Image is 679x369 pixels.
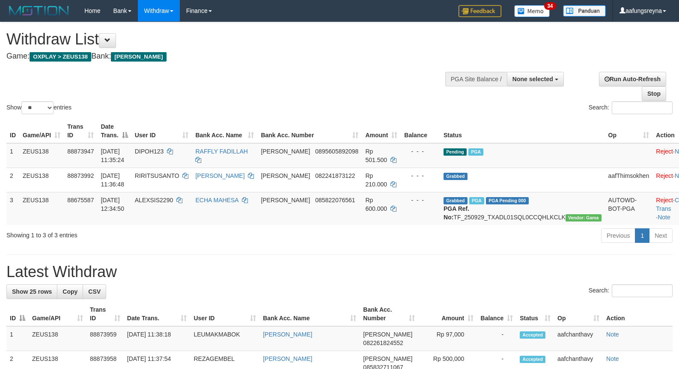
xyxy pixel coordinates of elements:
td: 3 [6,192,19,225]
span: CSV [88,288,101,295]
span: [PERSON_NAME] [363,355,412,362]
span: Rp 501.500 [365,148,387,163]
th: Bank Acc. Number: activate to sort column ascending [360,302,418,326]
span: ALEXSIS2290 [135,197,173,204]
span: Vendor URL: https://trx31.1velocity.biz [566,214,602,221]
span: 88873947 [67,148,94,155]
span: [PERSON_NAME] [261,197,310,204]
h1: Withdraw List [6,31,444,48]
span: Grabbed [444,197,468,204]
a: RAFFLY FADILLAH [195,148,247,155]
span: [PERSON_NAME] [111,52,166,62]
a: Note [606,355,619,362]
a: [PERSON_NAME] [263,331,312,338]
span: Grabbed [444,173,468,180]
td: - [477,326,516,351]
span: Marked by aafanarl [468,148,483,156]
td: ZEUS138 [29,326,86,351]
a: Note [606,331,619,338]
th: Balance: activate to sort column ascending [477,302,516,326]
th: User ID: activate to sort column ascending [190,302,259,326]
th: Trans ID: activate to sort column ascending [86,302,124,326]
span: 88675587 [67,197,94,204]
span: [PERSON_NAME] [261,148,310,155]
td: ZEUS138 [19,143,64,168]
div: PGA Site Balance / [445,72,507,86]
select: Showentries [21,101,54,114]
span: [DATE] 11:36:48 [101,172,124,188]
span: [PERSON_NAME] [363,331,412,338]
span: [DATE] 11:35:24 [101,148,124,163]
label: Search: [589,284,673,297]
td: 1 [6,326,29,351]
th: Date Trans.: activate to sort column descending [97,119,131,143]
a: Note [658,214,670,221]
th: Bank Acc. Name: activate to sort column ascending [192,119,257,143]
a: [PERSON_NAME] [195,172,244,179]
th: Game/API: activate to sort column ascending [19,119,64,143]
span: Show 25 rows [12,288,52,295]
td: AUTOWD-BOT-PGA [605,192,653,225]
button: None selected [507,72,564,86]
a: Show 25 rows [6,284,57,299]
label: Show entries [6,101,71,114]
span: OXPLAY > ZEUS138 [30,52,91,62]
span: Copy 085822076561 to clipboard [315,197,355,204]
td: 1 [6,143,19,168]
a: Reject [656,148,673,155]
span: 34 [544,2,556,10]
th: Amount: activate to sort column ascending [418,302,477,326]
td: TF_250929_TXADL01SQL0CCQHLKCLK [440,192,605,225]
th: Bank Acc. Number: activate to sort column ascending [257,119,362,143]
a: CSV [83,284,106,299]
img: Button%20Memo.svg [514,5,550,17]
td: 88873959 [86,326,124,351]
span: Copy 0895605892098 to clipboard [315,148,358,155]
th: ID: activate to sort column descending [6,302,29,326]
div: - - - [404,147,437,156]
span: Copy [63,288,77,295]
img: Feedback.jpg [459,5,501,17]
th: Game/API: activate to sort column ascending [29,302,86,326]
th: Amount: activate to sort column ascending [362,119,401,143]
span: 88873992 [67,172,94,179]
th: Status: activate to sort column ascending [516,302,554,326]
span: Accepted [520,356,545,363]
a: [PERSON_NAME] [263,355,312,362]
span: RIRITSUSANTO [135,172,179,179]
td: Rp 97,000 [418,326,477,351]
b: PGA Ref. No: [444,205,469,221]
th: User ID: activate to sort column ascending [131,119,192,143]
span: Rp 600.000 [365,197,387,212]
a: Reject [656,172,673,179]
th: Op: activate to sort column ascending [605,119,653,143]
a: Next [649,228,673,243]
span: Copy 082241873122 to clipboard [315,172,355,179]
span: Marked by aafpengsreynich [469,197,484,204]
th: Balance [401,119,440,143]
td: LEUMAKMABOK [190,326,259,351]
th: Trans ID: activate to sort column ascending [64,119,97,143]
span: [DATE] 12:34:50 [101,197,124,212]
th: Action [603,302,673,326]
td: aafchanthavy [554,326,603,351]
span: None selected [512,76,553,83]
div: - - - [404,196,437,204]
label: Search: [589,101,673,114]
th: ID [6,119,19,143]
input: Search: [612,101,673,114]
td: ZEUS138 [19,168,64,192]
h1: Latest Withdraw [6,263,673,280]
a: Previous [601,228,635,243]
input: Search: [612,284,673,297]
th: Date Trans.: activate to sort column ascending [124,302,191,326]
h4: Game: Bank: [6,52,444,61]
span: Copy 082261824552 to clipboard [363,339,403,346]
td: ZEUS138 [19,192,64,225]
th: Op: activate to sort column ascending [554,302,603,326]
td: aafThimsokhen [605,168,653,192]
span: [PERSON_NAME] [261,172,310,179]
span: DIPOH123 [135,148,164,155]
div: - - - [404,171,437,180]
span: Accepted [520,331,545,339]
